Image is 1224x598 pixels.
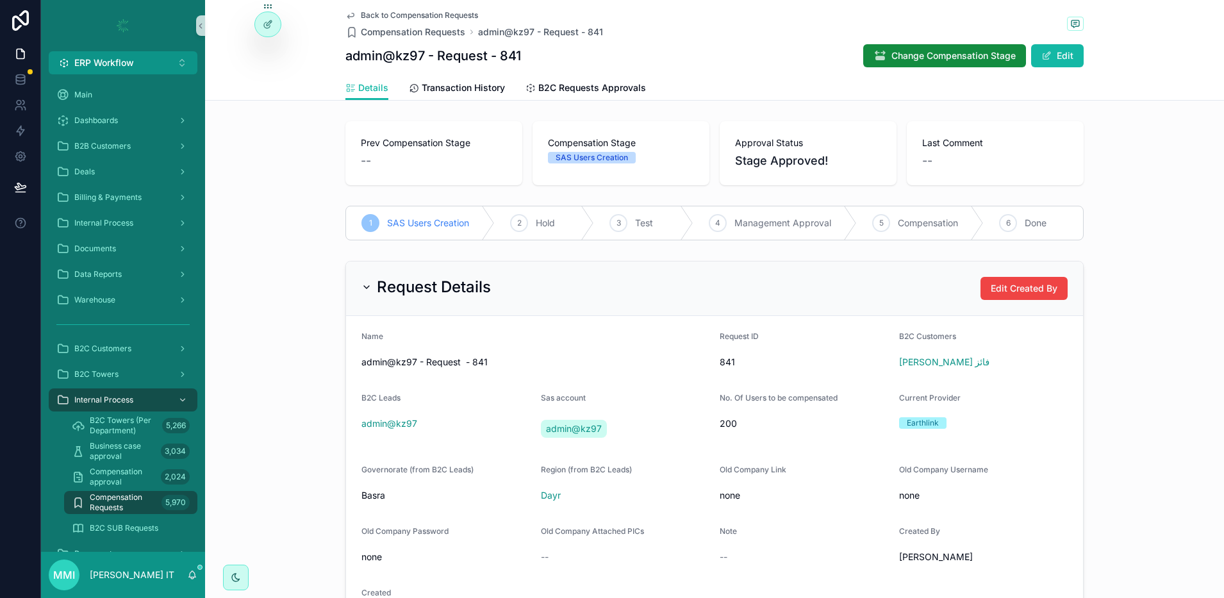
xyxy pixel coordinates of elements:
[548,137,694,149] span: Compensation Stage
[74,395,133,405] span: Internal Process
[720,331,759,341] span: Request ID
[1031,44,1084,67] button: Edit
[991,282,1057,295] span: Edit Created By
[49,263,197,286] a: Data Reports
[90,415,157,436] span: B2C Towers (Per Department)
[635,217,653,229] span: Test
[922,152,932,170] span: --
[980,277,1068,300] button: Edit Created By
[74,269,122,279] span: Data Reports
[899,551,973,563] span: [PERSON_NAME]
[41,74,205,552] div: scrollable content
[74,167,95,177] span: Deals
[735,137,881,149] span: Approval Status
[49,186,197,209] a: Billing & Payments
[720,465,786,474] span: Old Company Link
[517,218,522,228] span: 2
[345,26,465,38] a: Compensation Requests
[358,81,388,94] span: Details
[64,517,197,540] a: B2C SUB Requests
[361,10,478,21] span: Back to Compensation Requests
[74,90,92,100] span: Main
[720,417,889,430] span: 200
[64,440,197,463] a: Business case approval3,034
[541,551,549,563] span: --
[90,569,174,581] p: [PERSON_NAME] IT
[161,469,190,485] div: 2,024
[53,567,75,583] span: MMI
[361,137,507,149] span: Prev Compensation Stage
[891,49,1016,62] span: Change Compensation Stage
[377,277,491,297] h2: Request Details
[74,192,142,203] span: Billing & Payments
[49,337,197,360] a: B2C Customers
[361,356,709,369] span: admin@kz97 - Request - 841
[90,523,158,533] span: B2C SUB Requests
[922,137,1068,149] span: Last Comment
[863,44,1026,67] button: Change Compensation Stage
[162,418,190,433] div: 5,266
[1006,218,1011,228] span: 6
[361,551,531,563] span: none
[734,217,831,229] span: Management Approval
[1025,217,1046,229] span: Done
[74,295,115,305] span: Warehouse
[369,218,372,228] span: 1
[720,393,838,403] span: No. Of Users to be compensated
[361,526,449,536] span: Old Company Password
[541,489,561,502] a: Dayr
[899,393,961,403] span: Current Provider
[541,526,644,536] span: Old Company Attached PICs
[64,491,197,514] a: Compensation Requests5,970
[90,492,156,513] span: Compensation Requests
[361,393,401,403] span: B2C Leads
[361,489,385,502] span: Basra
[361,465,474,474] span: Governorate (from B2C Leads)
[49,83,197,106] a: Main
[345,47,521,65] h1: admin@kz97 - Request - 841
[541,420,607,438] a: admin@kz97
[879,218,884,228] span: 5
[74,115,118,126] span: Dashboards
[546,422,602,435] span: admin@kz97
[720,489,889,502] span: none
[720,356,889,369] span: 841
[49,388,197,411] a: Internal Process
[90,467,156,487] span: Compensation approval
[49,212,197,235] a: Internal Process
[899,356,990,369] a: [PERSON_NAME] فائز
[90,441,156,461] span: Business case approval
[74,218,133,228] span: Internal Process
[161,495,190,510] div: 5,970
[361,588,391,597] span: Created
[345,10,478,21] a: Back to Compensation Requests
[74,369,119,379] span: B2C Towers
[49,135,197,158] a: B2B Customers
[616,218,621,228] span: 3
[345,76,388,101] a: Details
[113,15,133,36] img: App logo
[536,217,555,229] span: Hold
[715,218,720,228] span: 4
[49,288,197,311] a: Warehouse
[899,489,1068,502] span: none
[74,244,116,254] span: Documents
[899,465,988,474] span: Old Company Username
[49,109,197,132] a: Dashboards
[361,331,383,341] span: Name
[525,76,646,102] a: B2C Requests Approvals
[538,81,646,94] span: B2C Requests Approvals
[899,526,940,536] span: Created By
[478,26,603,38] a: admin@kz97 - Request - 841
[49,542,197,565] a: Documents
[361,417,417,430] a: admin@kz97
[735,152,881,170] span: Stage Approved!
[74,549,116,559] span: Documents
[74,56,134,69] span: ERP Workflow
[49,363,197,386] a: B2C Towers
[387,217,469,229] span: SAS Users Creation
[541,393,586,403] span: Sas account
